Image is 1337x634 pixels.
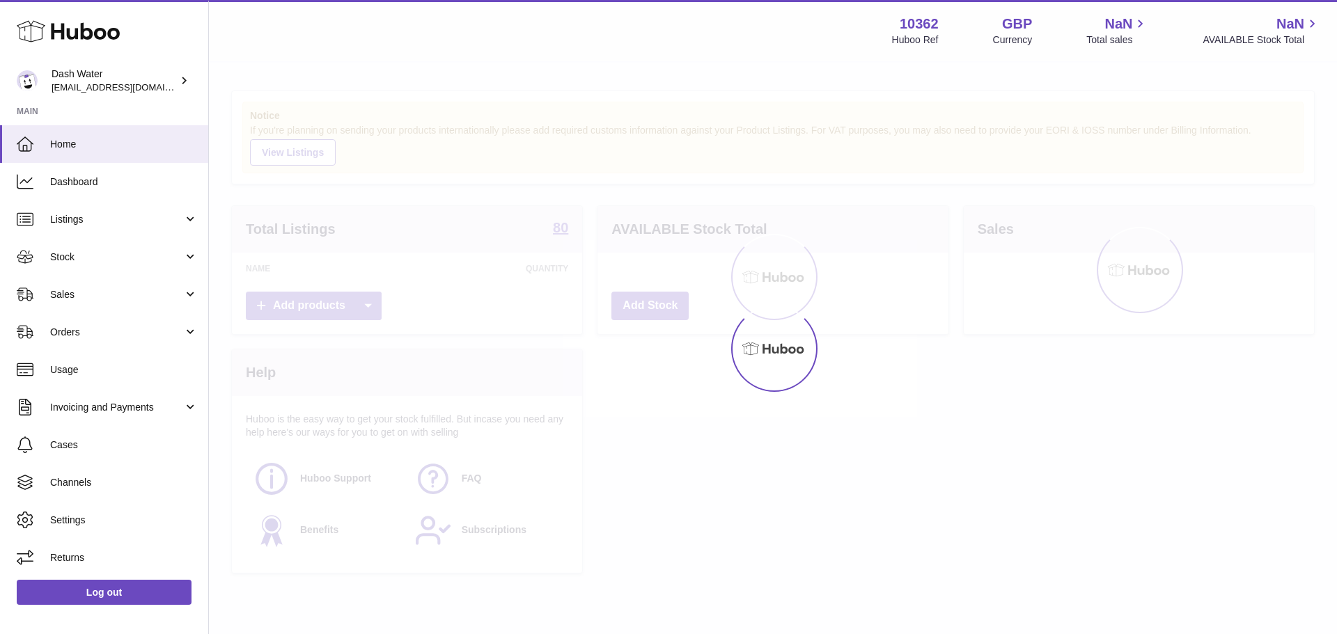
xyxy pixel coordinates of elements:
img: internalAdmin-10362@internal.huboo.com [17,70,38,91]
span: Channels [50,476,198,489]
span: Sales [50,288,183,301]
span: Listings [50,213,183,226]
span: [EMAIL_ADDRESS][DOMAIN_NAME] [52,81,205,93]
div: Dash Water [52,68,177,94]
span: Dashboard [50,175,198,189]
span: Settings [50,514,198,527]
span: Invoicing and Payments [50,401,183,414]
strong: 10362 [900,15,939,33]
div: Huboo Ref [892,33,939,47]
strong: GBP [1002,15,1032,33]
span: Stock [50,251,183,264]
a: Log out [17,580,191,605]
div: Currency [993,33,1033,47]
span: Home [50,138,198,151]
span: Cases [50,438,198,452]
span: AVAILABLE Stock Total [1203,33,1320,47]
span: Usage [50,363,198,377]
span: Returns [50,551,198,564]
a: NaN AVAILABLE Stock Total [1203,15,1320,47]
span: NaN [1276,15,1304,33]
span: Total sales [1086,33,1148,47]
span: NaN [1104,15,1132,33]
a: NaN Total sales [1086,15,1148,47]
span: Orders [50,326,183,339]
